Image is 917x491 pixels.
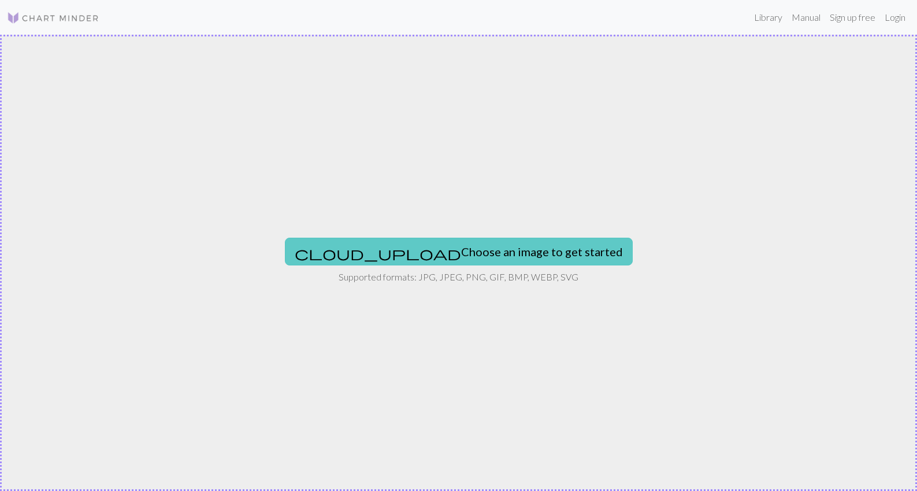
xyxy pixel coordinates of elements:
p: Supported formats: JPG, JPEG, PNG, GIF, BMP, WEBP, SVG [339,270,578,284]
img: Logo [7,11,99,25]
span: cloud_upload [295,245,461,261]
a: Manual [787,6,825,29]
button: Choose an image to get started [285,238,633,265]
a: Login [880,6,910,29]
a: Library [749,6,787,29]
a: Sign up free [825,6,880,29]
